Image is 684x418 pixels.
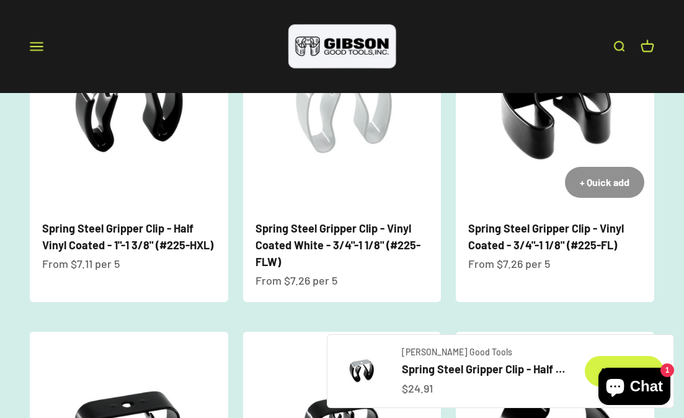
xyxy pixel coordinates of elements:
a: Spring Steel Gripper Clip - Vinyl Coated - 3/4"-1 1/8" (#225-FL) [468,221,624,252]
img: close up of a spring steel gripper clip, tool clip, durable, secure holding, Excellent corrosion ... [456,9,654,208]
a: Spring Steel Gripper Clip - Half Vinyl Coated - 1"-1 3/8" (#225-HXL) [42,221,213,252]
a: Spring Steel Gripper Clip - Half Vinyl Coated - 3/4"-1 1/8 (#225-HL) [402,360,570,378]
button: Add to cart [585,356,664,387]
button: + Quick add [565,167,644,198]
div: + Quick add [580,174,629,190]
img: Gripper clip, made & shipped from the USA! [337,346,387,396]
sale-price: $24.91 [402,380,433,398]
div: Add to cart [600,363,649,380]
sale-price: From $7.26 per 5 [255,272,337,290]
a: [PERSON_NAME] Good Tools [402,345,570,360]
sale-price: From $7.26 per 5 [468,255,550,273]
inbox-online-store-chat: Shopify online store chat [595,368,674,408]
a: Spring Steel Gripper Clip - Vinyl Coated White - 3/4"-1 1/8" (#225-FLW) [255,221,420,269]
sale-price: From $7.11 per 5 [42,255,120,273]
